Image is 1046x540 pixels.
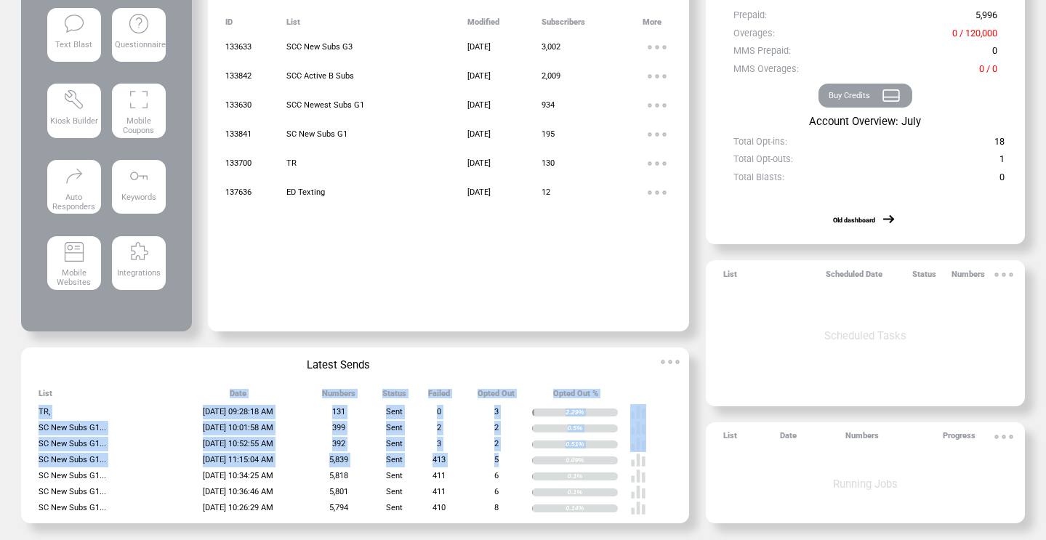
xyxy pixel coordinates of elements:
img: poll%20-%20white.svg [630,500,646,516]
span: [DATE] 10:52:55 AM [203,439,273,448]
span: ED Texting [286,188,325,197]
span: SC New Subs G1... [39,471,106,480]
span: Status [912,270,936,285]
img: poll%20-%20white.svg [630,468,646,484]
span: 8 [494,503,499,512]
span: 5 [494,455,499,464]
span: Scheduled Tasks [824,329,906,342]
img: ellypsis.svg [643,62,672,91]
img: ellypsis.svg [643,33,672,62]
span: Prepaid: [733,9,767,26]
img: ellypsis.svg [989,422,1018,451]
a: Text Blast [47,8,101,73]
span: 137636 [225,188,252,197]
img: integrations.svg [128,241,150,262]
span: Sent [386,503,403,512]
span: 2 [494,439,499,448]
span: 130 [542,158,555,168]
span: [DATE] 09:28:18 AM [203,407,273,416]
img: tool%201.svg [63,89,85,110]
span: [DATE] [467,100,491,110]
div: 0.1% [568,472,618,480]
span: 133630 [225,100,252,110]
span: Latest Sends [307,358,370,371]
img: questionnaire.svg [128,12,150,34]
span: [DATE] 10:36:46 AM [203,487,273,496]
span: TR [286,158,297,168]
span: MMS Overages: [733,63,799,80]
span: Date [230,389,246,404]
span: SC New Subs G1... [39,487,106,496]
span: Sent [386,487,403,496]
span: Opted Out % [553,389,598,404]
a: Mobile Coupons [112,84,166,149]
img: poll%20-%20white.svg [630,404,646,420]
span: Numbers [322,389,355,404]
span: Date [780,431,797,446]
span: [DATE] 10:26:29 AM [203,503,273,512]
a: Mobile Websites [47,236,101,302]
span: Sent [386,423,403,432]
span: Buy Credits [829,91,870,100]
span: [DATE] [467,158,491,168]
span: 133841 [225,129,252,139]
a: Old dashboard [833,217,875,224]
span: 5,801 [329,487,348,496]
img: ellypsis.svg [656,347,685,376]
span: Total Blasts: [733,172,784,188]
img: text-blast.svg [63,12,85,34]
span: Failed [428,389,450,404]
span: List [286,17,300,33]
span: Overages: [733,28,775,44]
img: poll%20-%20white.svg [630,484,646,500]
span: Text Blast [55,40,92,49]
span: More [643,17,661,33]
span: Total Opt-outs: [733,153,793,170]
span: 133633 [225,42,252,52]
span: 934 [542,100,555,110]
span: Account Overview: July [809,115,921,128]
span: Integrations [117,268,161,278]
span: List [723,270,737,285]
a: Integrations [112,236,166,302]
img: poll%20-%20white.svg [630,452,646,468]
span: MMS Prepaid: [733,45,791,62]
span: 5,839 [329,455,348,464]
img: keywords.svg [128,165,150,187]
span: 0 / 120,000 [952,28,997,44]
img: poll%20-%20white.svg [630,436,646,452]
span: 3 [494,407,499,416]
div: 0.1% [568,488,618,496]
div: 0.14% [566,504,618,512]
span: 3 [437,439,441,448]
span: ID [225,17,233,33]
span: 411 [433,487,446,496]
span: SCC Newest Subs G1 [286,100,364,110]
a: Questionnaire [112,8,166,73]
img: ellypsis.svg [989,260,1018,289]
span: 0 [437,407,441,416]
span: 6 [494,487,499,496]
span: 2,009 [542,71,560,81]
span: List [723,431,737,446]
span: Subscribers [542,17,585,33]
span: Sent [386,439,403,448]
span: 18 [994,136,1005,153]
span: Sent [386,407,403,416]
img: mobile-websites.svg [63,241,85,262]
span: Mobile Websites [57,268,91,287]
span: 195 [542,129,555,139]
span: [DATE] 10:34:25 AM [203,471,273,480]
span: 2 [494,423,499,432]
span: 0 [999,172,1005,188]
span: 6 [494,471,499,480]
div: 2.29% [566,408,618,416]
span: Modified [467,17,499,33]
span: 411 [433,471,446,480]
img: ellypsis.svg [643,120,672,149]
span: SC New Subs G1... [39,455,106,464]
span: Scheduled Date [826,270,882,285]
span: Auto Responders [52,193,95,211]
span: SC New Subs G1... [39,439,106,448]
span: Status [382,389,406,404]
